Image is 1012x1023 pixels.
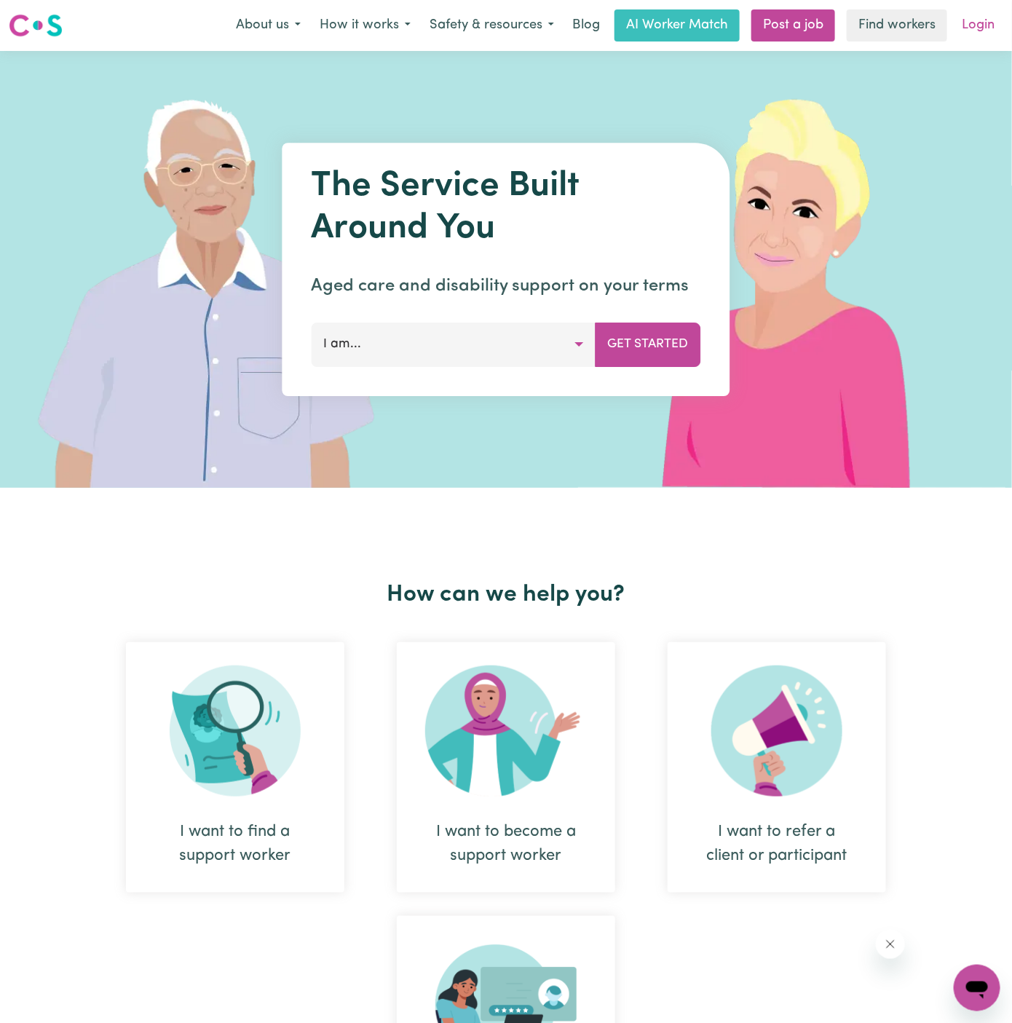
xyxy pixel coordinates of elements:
[596,323,701,366] button: Get Started
[876,930,905,959] iframe: Close message
[751,9,835,42] a: Post a job
[420,10,564,41] button: Safety & resources
[312,166,701,250] h1: The Service Built Around You
[703,820,851,868] div: I want to refer a client or participant
[312,273,701,299] p: Aged care and disability support on your terms
[425,665,587,797] img: Become Worker
[954,965,1000,1011] iframe: Button to launch messaging window
[847,9,947,42] a: Find workers
[432,820,580,868] div: I want to become a support worker
[953,9,1003,42] a: Login
[312,323,596,366] button: I am...
[161,820,309,868] div: I want to find a support worker
[564,9,609,42] a: Blog
[9,9,63,42] a: Careseekers logo
[397,642,615,893] div: I want to become a support worker
[668,642,886,893] div: I want to refer a client or participant
[711,665,842,797] img: Refer
[126,642,344,893] div: I want to find a support worker
[9,10,88,22] span: Need any help?
[614,9,740,42] a: AI Worker Match
[9,12,63,39] img: Careseekers logo
[100,581,912,609] h2: How can we help you?
[170,665,301,797] img: Search
[310,10,420,41] button: How it works
[226,10,310,41] button: About us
